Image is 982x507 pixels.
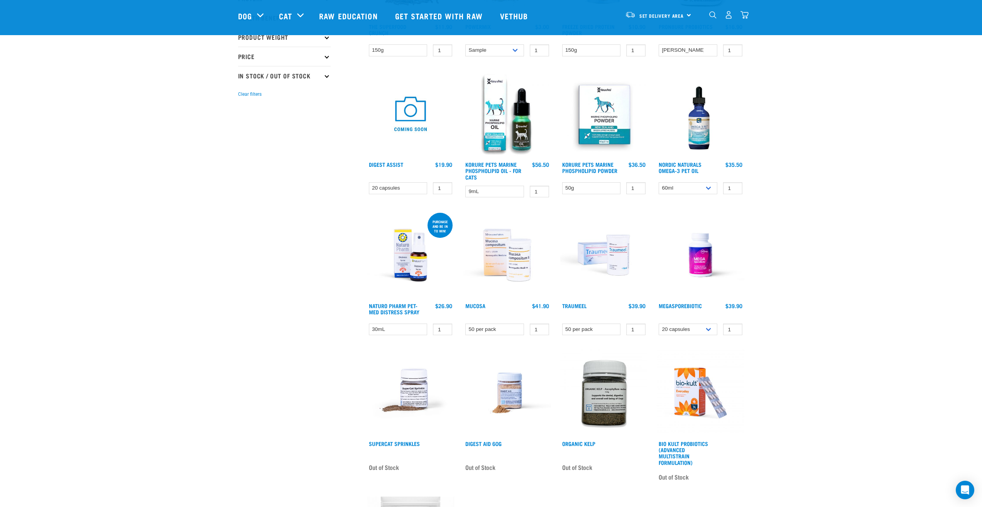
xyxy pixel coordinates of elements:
img: van-moving.png [625,11,636,18]
div: $26.90 [435,303,452,309]
a: Traumeel [562,304,586,307]
a: Get started with Raw [387,0,492,31]
input: 1 [723,44,742,56]
img: RE Product Shoot 2023 Nov8652 [463,211,551,299]
button: Clear filters [238,91,262,98]
input: 1 [723,324,742,336]
input: 1 [626,182,646,194]
div: $35.50 [725,161,742,168]
a: Nordic Naturals Omega-3 Pet Oil [659,163,701,172]
div: Purchase and be in to win! [428,216,453,237]
img: 2023 AUG RE Product1724 [657,349,744,437]
img: Cat MP Oilsmaller 1024x1024 [463,70,551,158]
img: user.png [725,11,733,19]
a: Korure Pets Marine Phospholipid Oil - for Cats [465,163,521,178]
a: Cat [279,10,292,22]
a: Organic Kelp [562,442,595,445]
p: Price [238,47,331,66]
span: Set Delivery Area [639,14,684,17]
div: $19.90 [435,161,452,168]
input: 1 [433,182,452,194]
a: Vethub [492,0,538,31]
div: $41.90 [532,303,549,309]
a: Naturo Pharm Pet-Med Distress Spray [369,304,419,313]
span: Out of Stock [465,461,495,473]
input: 1 [626,44,646,56]
a: Raw Education [311,0,387,31]
a: Mucosa [465,304,485,307]
a: Digest Aid 60g [465,442,502,445]
span: Out of Stock [369,461,399,473]
img: RE Product Shoot 2023 Nov8635 [367,211,455,299]
div: $36.50 [629,161,646,168]
img: POWDER01 65ae0065 919d 4332 9357 5d1113de9ef1 1024x1024 [560,70,648,158]
input: 1 [433,324,452,336]
div: Open Intercom Messenger [956,481,974,499]
p: In Stock / Out Of Stock [238,66,331,85]
a: MegaSporeBiotic [659,304,702,307]
img: home-icon@2x.png [740,11,749,19]
a: Digest Assist [369,163,403,166]
img: home-icon-1@2x.png [709,11,717,19]
div: $56.50 [532,161,549,168]
img: Bottle Of 60ml Omega3 For Pets [657,70,744,158]
img: RE Product Shoot 2023 Nov8644 [560,211,648,299]
img: Raw Essentials Digest Aid Pet Supplement [463,349,551,437]
img: Plastic Container of SuperCat Sprinkles With Product Shown Outside Of The Bottle [367,349,455,437]
a: Dog [238,10,252,22]
input: 1 [530,44,549,56]
img: 10870 [560,349,648,437]
span: Out of Stock [562,461,592,473]
div: $39.90 [725,303,742,309]
a: Korure Pets Marine Phospholipid Powder [562,163,617,172]
a: Supercat Sprinkles [369,442,420,445]
input: 1 [626,324,646,336]
input: 1 [723,182,742,194]
div: $39.90 [629,303,646,309]
a: Bio Kult Probiotics (Advanced Multistrain Formulation) [659,442,708,464]
input: 1 [530,186,549,198]
img: Raw Essentials Mega Spore Biotic Probiotic For Dogs [657,211,744,299]
img: COMING SOON [367,70,455,158]
p: Product Weight [238,27,331,47]
input: 1 [530,324,549,336]
input: 1 [433,44,452,56]
span: Out of Stock [659,471,689,483]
